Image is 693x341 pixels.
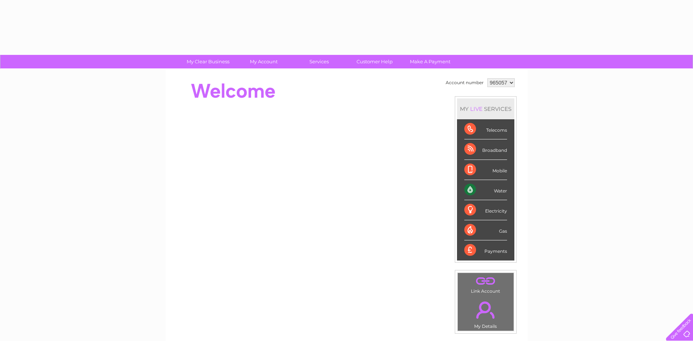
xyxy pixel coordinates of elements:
[464,180,507,200] div: Water
[464,119,507,139] div: Telecoms
[464,220,507,240] div: Gas
[444,76,486,89] td: Account number
[289,55,349,68] a: Services
[233,55,294,68] a: My Account
[464,200,507,220] div: Electricity
[464,240,507,260] div: Payments
[464,139,507,160] div: Broadband
[457,98,514,119] div: MY SERVICES
[178,55,238,68] a: My Clear Business
[460,297,512,323] a: .
[469,105,484,112] div: LIVE
[457,273,514,296] td: Link Account
[344,55,405,68] a: Customer Help
[457,295,514,331] td: My Details
[460,275,512,288] a: .
[400,55,460,68] a: Make A Payment
[464,160,507,180] div: Mobile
